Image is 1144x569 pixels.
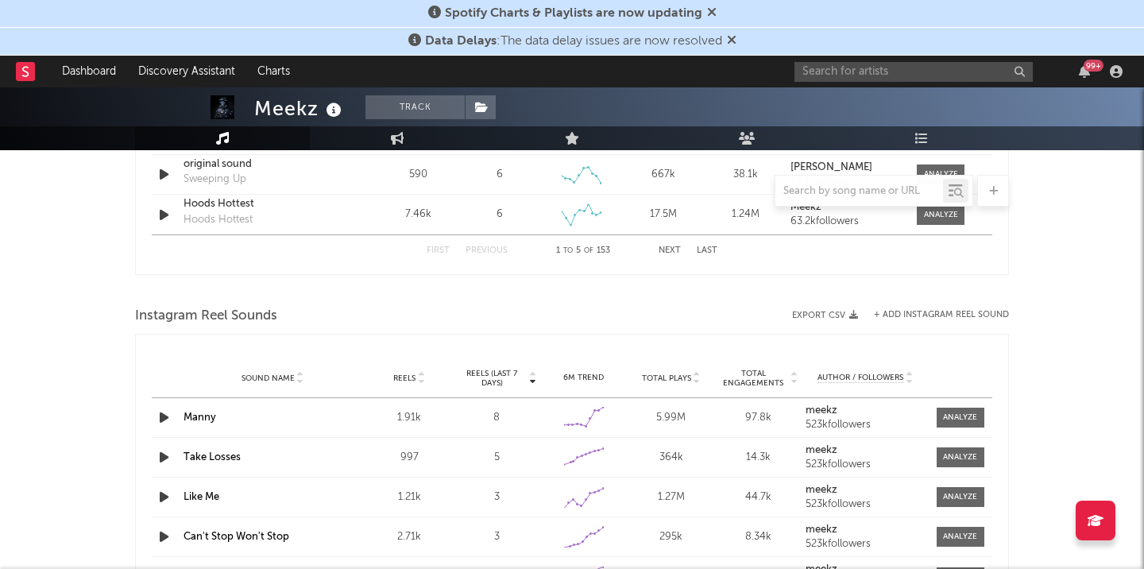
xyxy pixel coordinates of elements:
[457,529,536,545] div: 3
[457,369,527,388] span: Reels (last 7 days)
[806,524,925,536] a: meekz
[369,410,449,426] div: 1.91k
[707,7,717,20] span: Dismiss
[790,162,901,173] a: [PERSON_NAME]
[457,410,536,426] div: 8
[365,95,465,119] button: Track
[709,167,783,183] div: 38.1k
[719,529,798,545] div: 8.34k
[497,167,503,183] div: 6
[127,56,246,87] a: Discovery Assistant
[246,56,301,87] a: Charts
[184,492,219,502] a: Like Me
[806,539,925,550] div: 523k followers
[806,445,925,456] a: meekz
[806,459,925,470] div: 523k followers
[790,202,821,212] strong: Meekz
[806,405,925,416] a: meekz
[425,35,722,48] span: : The data delay issues are now resolved
[719,369,789,388] span: Total Engagements
[457,490,536,505] div: 3
[242,374,295,383] span: Sound Name
[445,7,702,20] span: Spotify Charts & Playlists are now updating
[806,445,837,455] strong: meekz
[632,410,711,426] div: 5.99M
[369,529,449,545] div: 2.71k
[381,207,455,223] div: 7.46k
[858,311,1009,319] div: + Add Instagram Reel Sound
[632,490,711,505] div: 1.27M
[51,56,127,87] a: Dashboard
[794,62,1033,82] input: Search for artists
[427,246,450,255] button: First
[642,374,691,383] span: Total Plays
[697,246,717,255] button: Last
[1084,60,1103,72] div: 99 +
[792,311,858,320] button: Export CSV
[632,450,711,466] div: 364k
[184,532,289,542] a: Can't Stop Won't Stop
[184,212,253,228] div: Hoods Hottest
[806,405,837,416] strong: meekz
[719,490,798,505] div: 44.7k
[790,162,872,172] strong: [PERSON_NAME]
[184,172,246,188] div: Sweeping Up
[806,524,837,535] strong: meekz
[184,452,241,463] a: Take Losses
[632,529,711,545] div: 295k
[806,420,925,431] div: 523k followers
[584,247,593,254] span: of
[381,167,455,183] div: 590
[184,157,350,172] a: original sound
[627,167,701,183] div: 667k
[790,216,901,227] div: 63.2k followers
[806,485,925,496] a: meekz
[709,207,783,223] div: 1.24M
[369,490,449,505] div: 1.21k
[393,374,415,383] span: Reels
[775,185,943,198] input: Search by song name or URL
[817,373,903,383] span: Author / Followers
[544,372,624,384] div: 6M Trend
[719,450,798,466] div: 14.3k
[369,450,449,466] div: 997
[659,246,681,255] button: Next
[184,412,216,423] a: Manny
[719,410,798,426] div: 97.8k
[539,242,627,261] div: 1 5 153
[627,207,701,223] div: 17.5M
[1079,65,1090,78] button: 99+
[727,35,736,48] span: Dismiss
[563,247,573,254] span: to
[425,35,497,48] span: Data Delays
[497,207,503,223] div: 6
[466,246,508,255] button: Previous
[254,95,346,122] div: Meekz
[874,311,1009,319] button: + Add Instagram Reel Sound
[135,307,277,326] span: Instagram Reel Sounds
[790,202,901,213] a: Meekz
[457,450,536,466] div: 5
[806,485,837,495] strong: meekz
[806,499,925,510] div: 523k followers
